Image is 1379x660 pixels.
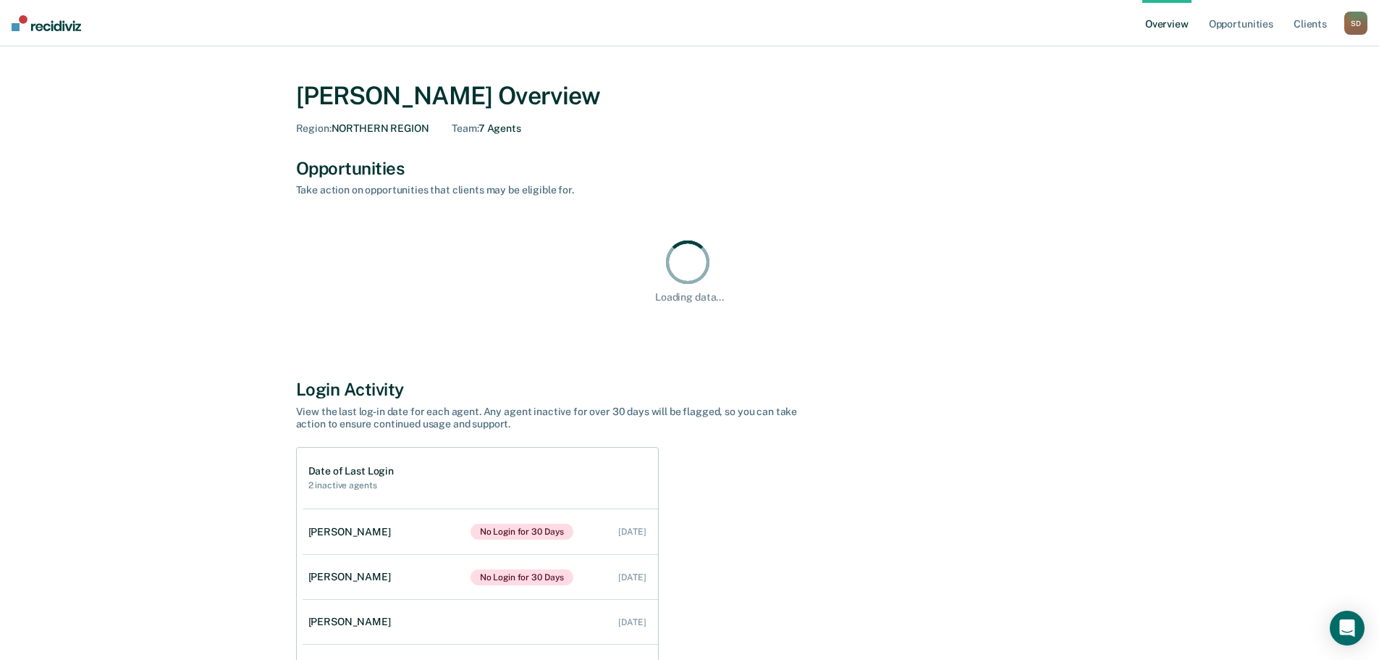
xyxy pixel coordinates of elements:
div: View the last log-in date for each agent. Any agent inactive for over 30 days will be flagged, so... [296,406,803,430]
h1: Date of Last Login [308,465,394,477]
div: Take action on opportunities that clients may be eligible for. [296,184,803,196]
div: Open Intercom Messenger [1330,611,1365,646]
div: Login Activity [296,379,1084,400]
span: Region : [296,122,332,134]
div: [DATE] [618,572,646,582]
a: [PERSON_NAME]No Login for 30 Days [DATE] [303,509,658,554]
div: Loading data... [655,291,724,304]
div: [DATE] [618,617,646,627]
a: [PERSON_NAME] [DATE] [303,601,658,643]
span: No Login for 30 Days [471,524,574,540]
div: [PERSON_NAME] [308,571,397,583]
span: Team : [452,122,478,134]
img: Recidiviz [12,15,81,31]
div: [PERSON_NAME] [308,526,397,538]
span: No Login for 30 Days [471,569,574,585]
a: [PERSON_NAME]No Login for 30 Days [DATE] [303,555,658,600]
div: [PERSON_NAME] [308,616,397,628]
h2: 2 inactive agents [308,480,394,490]
div: S D [1344,12,1367,35]
button: SD [1344,12,1367,35]
div: NORTHERN REGION [296,122,429,135]
div: [DATE] [618,527,646,537]
div: [PERSON_NAME] Overview [296,81,1084,111]
div: 7 Agents [452,122,520,135]
div: Opportunities [296,158,1084,179]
